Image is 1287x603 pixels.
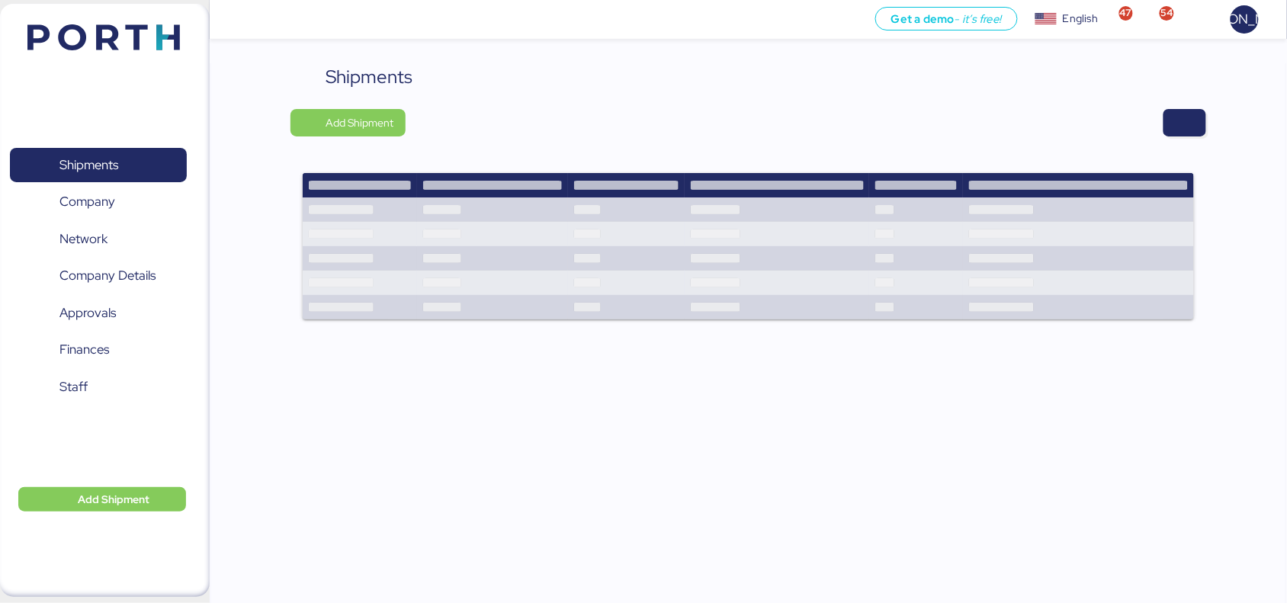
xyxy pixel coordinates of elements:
[326,63,412,91] div: Shipments
[326,114,393,132] span: Add Shipment
[59,228,108,250] span: Network
[59,265,156,287] span: Company Details
[10,222,187,257] a: Network
[59,302,116,324] span: Approvals
[10,148,187,183] a: Shipments
[1063,11,1098,27] div: English
[219,7,245,33] button: Menu
[10,332,187,367] a: Finances
[10,370,187,405] a: Staff
[59,376,88,398] span: Staff
[290,109,406,136] button: Add Shipment
[10,184,187,220] a: Company
[59,154,118,176] span: Shipments
[78,490,149,508] span: Add Shipment
[59,191,115,213] span: Company
[10,258,187,293] a: Company Details
[59,338,109,361] span: Finances
[10,296,187,331] a: Approvals
[18,487,186,512] button: Add Shipment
